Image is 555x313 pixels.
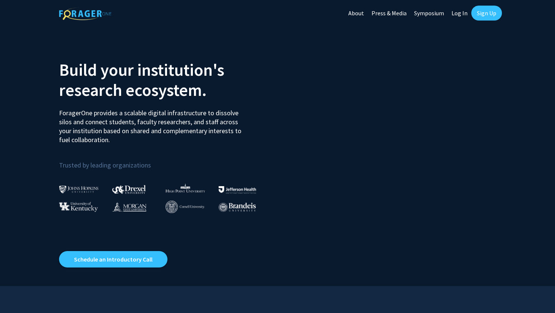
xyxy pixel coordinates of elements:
p: Trusted by leading organizations [59,150,272,171]
img: Morgan State University [112,202,147,212]
img: Johns Hopkins University [59,185,99,193]
img: University of Kentucky [59,202,98,212]
a: Opens in a new tab [59,251,167,267]
img: High Point University [166,184,205,193]
h2: Build your institution's research ecosystem. [59,60,272,100]
img: Brandeis University [219,203,256,212]
img: Thomas Jefferson University [219,186,256,193]
p: ForagerOne provides a scalable digital infrastructure to dissolve silos and connect students, fac... [59,103,247,144]
img: Cornell University [166,201,204,213]
a: Sign Up [471,6,502,21]
img: ForagerOne Logo [59,7,111,20]
img: Drexel University [112,185,146,194]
